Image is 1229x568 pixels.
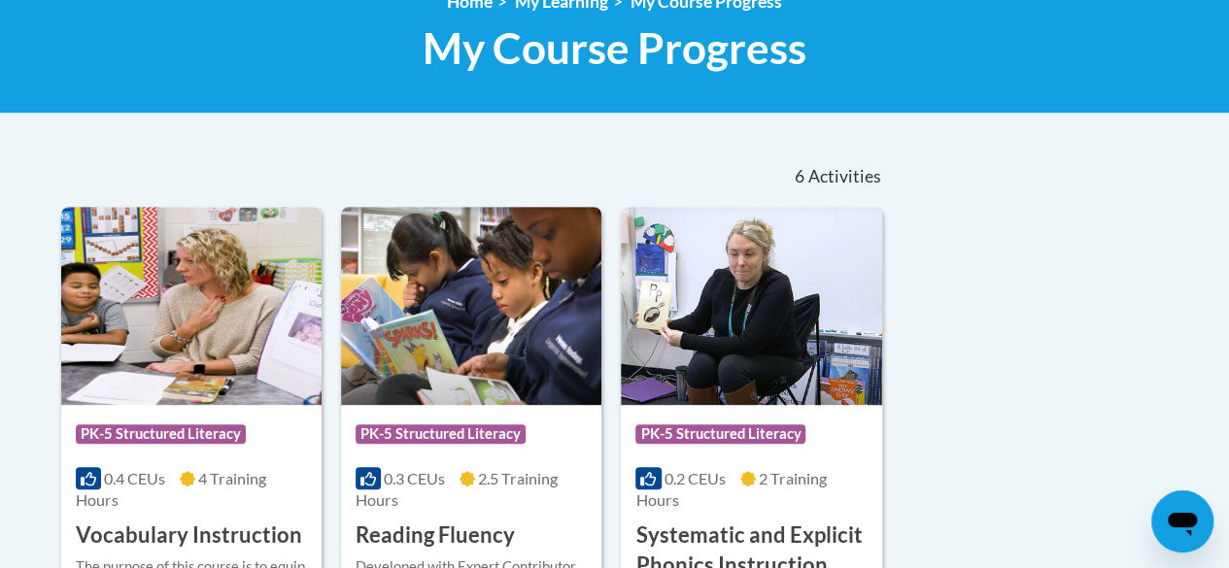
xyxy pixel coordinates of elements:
img: Course Logo [341,207,601,405]
h3: Reading Fluency [356,520,515,551]
span: PK-5 Structured Literacy [356,424,526,444]
img: Course Logo [621,207,881,405]
img: Course Logo [61,207,322,405]
span: My Course Progress [423,22,806,74]
span: 0.2 CEUs [665,469,726,487]
span: PK-5 Structured Literacy [76,424,246,444]
iframe: Button to launch messaging window [1151,490,1213,552]
span: 0.3 CEUs [384,469,445,487]
span: Activities [807,166,880,187]
h3: Vocabulary Instruction [76,520,302,551]
span: 6 [795,166,804,187]
span: 0.4 CEUs [104,469,165,487]
span: PK-5 Structured Literacy [635,424,805,444]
